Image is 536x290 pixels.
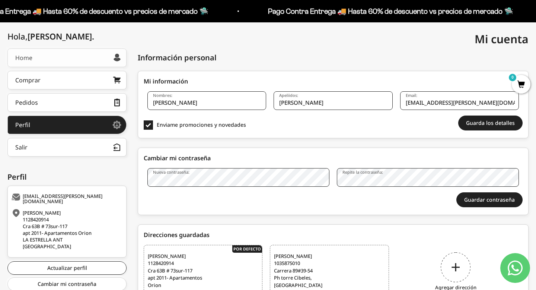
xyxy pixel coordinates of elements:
[7,48,127,67] a: Home
[7,71,127,89] a: Comprar
[279,92,298,98] label: Apeliidos:
[7,261,127,275] a: Actualizar perfil
[475,31,529,47] span: Mi cuenta
[15,122,30,128] div: Perfil
[15,77,41,83] div: Comprar
[12,193,121,204] div: [EMAIL_ADDRESS][PERSON_NAME][DOMAIN_NAME]
[7,138,127,157] button: Salir
[144,230,523,239] div: Direcciones guardadas
[248,5,493,17] p: Pago Contra Entrega 🚚 Hasta 60% de descuento vs precios de mercado 🛸
[15,144,28,150] div: Salir
[7,171,127,183] div: Perfil
[458,116,523,130] button: Guarda los detalles
[138,52,217,63] div: Información personal
[12,209,121,250] div: [PERSON_NAME] 1128420914 Cra 63B # 73sur-117 apt 2011- Apartamentos Orion LA ESTRELLA ANT [GEOGRA...
[153,92,172,98] label: Nombres:
[153,169,189,175] label: Nueva contraseña:
[28,31,94,42] span: [PERSON_NAME]
[15,55,32,61] div: Home
[144,120,262,130] label: Enviame promociones y novedades
[92,31,94,42] span: .
[144,154,523,163] div: Cambiar mi contraseña
[508,73,517,82] mark: 0
[406,92,417,98] label: Email:
[456,192,523,207] button: Guardar contraseña
[7,32,94,41] div: Hola,
[342,169,383,175] label: Repite la contraseña:
[7,116,127,134] a: Perfil
[15,100,38,105] div: Pedidos
[512,81,530,89] a: 0
[144,77,523,86] div: Mi información
[7,93,127,112] a: Pedidos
